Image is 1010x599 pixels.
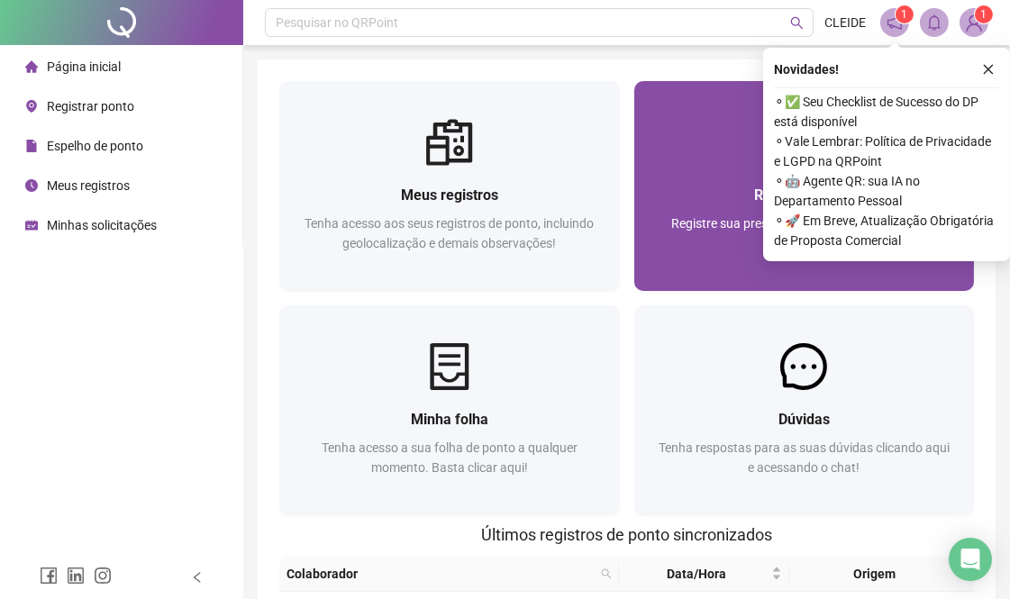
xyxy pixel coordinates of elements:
span: Meus registros [47,178,130,193]
sup: Atualize o seu contato no menu Meus Dados [975,5,993,23]
span: Últimos registros de ponto sincronizados [481,525,772,544]
span: file [25,140,38,152]
span: Registrar ponto [47,99,134,113]
span: Meus registros [401,186,498,204]
span: close [982,63,995,76]
a: Meus registrosTenha acesso aos seus registros de ponto, incluindo geolocalização e demais observa... [279,81,620,291]
a: DúvidasTenha respostas para as suas dúvidas clicando aqui e acessando o chat! [634,305,975,515]
a: Minha folhaTenha acesso a sua folha de ponto a qualquer momento. Basta clicar aqui! [279,305,620,515]
span: left [191,571,204,584]
div: Open Intercom Messenger [949,538,992,581]
span: 1 [902,8,908,21]
span: Dúvidas [778,411,830,428]
span: Novidades ! [774,59,839,79]
img: 90394 [960,9,987,36]
th: Data/Hora [619,557,789,592]
sup: 1 [896,5,914,23]
span: Tenha acesso aos seus registros de ponto, incluindo geolocalização e demais observações! [305,216,594,250]
span: ⚬ 🚀 Em Breve, Atualização Obrigatória de Proposta Comercial [774,211,999,250]
span: Tenha respostas para as suas dúvidas clicando aqui e acessando o chat! [659,440,950,475]
th: Origem [789,557,960,592]
span: search [790,16,804,30]
span: Registrar ponto [754,186,854,204]
span: instagram [94,567,112,585]
span: bell [926,14,942,31]
span: Espelho de ponto [47,139,143,153]
span: 1 [981,8,987,21]
span: schedule [25,219,38,231]
span: linkedin [67,567,85,585]
span: ⚬ Vale Lembrar: Política de Privacidade e LGPD na QRPoint [774,132,999,171]
span: Minhas solicitações [47,218,157,232]
span: Data/Hora [626,564,768,584]
span: CLEIDE [824,13,866,32]
span: notification [887,14,903,31]
span: clock-circle [25,179,38,192]
span: home [25,60,38,73]
span: Registre sua presença com rapidez e segurança clicando aqui! [671,216,937,250]
span: ⚬ 🤖 Agente QR: sua IA no Departamento Pessoal [774,171,999,211]
span: environment [25,100,38,113]
a: Registrar pontoRegistre sua presença com rapidez e segurança clicando aqui! [634,81,975,291]
span: Página inicial [47,59,121,74]
span: Minha folha [411,411,488,428]
span: Colaborador [287,564,594,584]
span: facebook [40,567,58,585]
span: search [601,568,612,579]
span: Tenha acesso a sua folha de ponto a qualquer momento. Basta clicar aqui! [322,440,578,475]
span: ⚬ ✅ Seu Checklist de Sucesso do DP está disponível [774,92,999,132]
span: search [597,560,615,587]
